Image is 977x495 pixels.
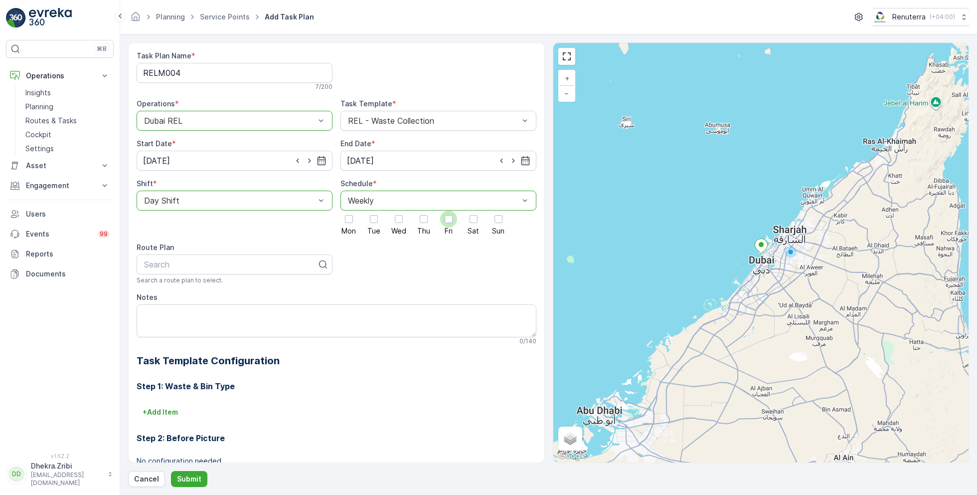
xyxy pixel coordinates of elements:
label: End Date [340,139,371,148]
p: ⌘B [97,45,107,53]
p: Dhekra.Zribi [31,461,103,471]
p: Cockpit [25,130,51,140]
img: logo_light-DOdMpM7g.png [29,8,72,28]
p: Search [144,258,317,270]
button: Operations [6,66,114,86]
p: Settings [25,144,54,154]
a: Insights [21,86,114,100]
label: Route Plan [137,243,174,251]
span: Thu [417,228,430,235]
p: Cancel [134,474,159,484]
a: Cockpit [21,128,114,142]
p: 0 / 140 [519,337,536,345]
p: Insights [25,88,51,98]
button: +Add Item [137,404,184,420]
a: View Fullscreen [559,49,574,64]
button: Renuterra(+04:00) [873,8,969,26]
p: Renuterra [892,12,926,22]
label: Start Date [137,139,172,148]
p: Submit [177,474,201,484]
button: DDDhekra.Zribi[EMAIL_ADDRESS][DOMAIN_NAME] [6,461,114,487]
p: 7 / 200 [316,83,332,91]
span: v 1.52.2 [6,453,114,459]
label: Notes [137,293,158,301]
img: logo [6,8,26,28]
p: + Add Item [143,407,178,417]
p: Asset [26,161,94,171]
h3: Step 1: Waste & Bin Type [137,380,536,392]
p: Engagement [26,181,94,191]
a: Open this area in Google Maps (opens a new window) [556,450,589,463]
a: Homepage [130,15,141,23]
label: Schedule [340,179,373,188]
a: Layers [559,428,581,450]
p: No configuration needed. [137,456,536,466]
span: Sun [492,228,504,235]
a: Reports [6,244,114,264]
p: Documents [26,269,110,279]
a: Planning [21,100,114,114]
span: Wed [391,228,406,235]
span: Fri [445,228,453,235]
p: Planning [25,102,53,112]
p: Events [26,229,92,239]
label: Shift [137,179,153,188]
button: Asset [6,156,114,176]
a: Settings [21,142,114,156]
a: Zoom Out [559,86,574,101]
a: Routes & Tasks [21,114,114,128]
label: Task Plan Name [137,51,191,60]
span: Sat [468,228,479,235]
h3: Step 2: Before Picture [137,432,536,444]
input: dd/mm/yyyy [137,151,332,171]
p: 99 [100,230,108,238]
label: Operations [137,99,175,108]
img: Google [556,450,589,463]
p: Operations [26,71,94,81]
button: Submit [171,471,207,487]
span: Tue [367,228,380,235]
p: Reports [26,249,110,259]
img: Screenshot_2024-07-26_at_13.33.01.png [873,11,888,22]
p: [EMAIL_ADDRESS][DOMAIN_NAME] [31,471,103,487]
p: ( +04:00 ) [930,13,955,21]
a: Events99 [6,224,114,244]
button: Cancel [128,471,165,487]
div: DD [8,466,24,482]
span: Mon [341,228,356,235]
a: Service Points [200,12,250,21]
a: Zoom In [559,71,574,86]
span: − [564,89,569,97]
span: + [565,74,569,82]
h2: Task Template Configuration [137,353,536,368]
p: Users [26,209,110,219]
a: Users [6,204,114,224]
a: Planning [156,12,185,21]
label: Task Template [340,99,392,108]
button: Engagement [6,176,114,196]
p: Routes & Tasks [25,116,77,126]
a: Documents [6,264,114,284]
span: Search a route plan to select. [137,276,223,284]
span: Add Task Plan [263,12,316,22]
input: dd/mm/yyyy [340,151,536,171]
